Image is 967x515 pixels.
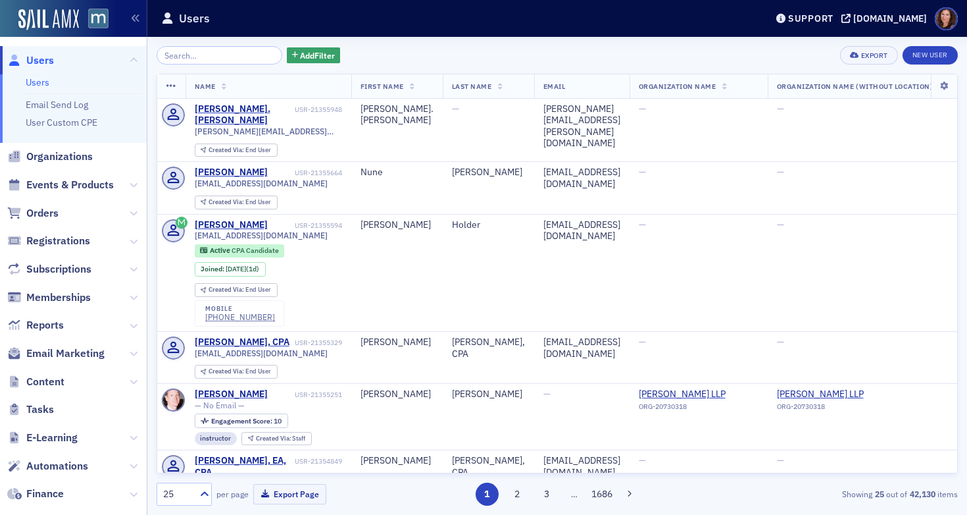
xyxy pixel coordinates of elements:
span: Subscriptions [26,262,91,277]
div: ORG-20730318 [639,402,758,416]
div: End User [209,368,271,375]
span: … [565,488,583,500]
span: [EMAIL_ADDRESS][DOMAIN_NAME] [195,230,328,240]
div: Joined: 2025-10-07 00:00:00 [195,262,266,277]
div: instructor [195,432,237,446]
label: per page [216,488,249,500]
div: [PERSON_NAME] [452,167,525,178]
span: — [639,166,646,178]
span: Name [195,82,216,91]
strong: 42,130 [907,488,937,500]
div: Staff [256,435,306,443]
span: — [452,103,459,115]
span: [EMAIL_ADDRESS][DOMAIN_NAME] [195,348,328,358]
div: [PERSON_NAME][EMAIL_ADDRESS][PERSON_NAME][DOMAIN_NAME] [543,103,620,149]
a: Organizations [7,149,93,164]
div: Active: Active: CPA Candidate [195,244,285,257]
a: Subscriptions [7,262,91,277]
span: Organizations [26,149,93,164]
div: [PERSON_NAME] [452,389,525,400]
div: [EMAIL_ADDRESS][DOMAIN_NAME] [543,337,620,360]
a: Users [7,53,54,68]
span: Engagement Score : [211,416,274,425]
div: Showing out of items [700,488,958,500]
span: Organization Name (Without Location) [777,82,933,91]
a: Registrations [7,234,90,248]
span: Created Via : [209,285,245,294]
div: [PERSON_NAME] [360,389,434,400]
a: Reports [7,318,64,333]
div: Support [788,13,833,24]
span: [PERSON_NAME][EMAIL_ADDRESS][PERSON_NAME][DOMAIN_NAME] [195,126,342,136]
div: [DOMAIN_NAME] [853,13,927,24]
a: [PERSON_NAME] LLP [639,389,758,400]
a: Events & Products [7,178,114,192]
span: Orders [26,206,59,221]
input: Search… [157,46,282,65]
div: Created Via: End User [195,283,278,297]
div: [PERSON_NAME] [360,219,434,231]
div: [EMAIL_ADDRESS][DOMAIN_NAME] [543,219,620,242]
div: USR-21354849 [295,457,342,466]
div: [PERSON_NAME].[PERSON_NAME] [360,103,434,126]
div: Holder [452,219,525,231]
span: — [777,336,784,348]
div: End User [209,286,271,294]
span: Sikich LLP [777,389,897,400]
div: USR-21355329 [291,339,342,347]
a: [PERSON_NAME], EA, CPA [195,455,293,478]
span: E-Learning [26,431,78,445]
a: [PERSON_NAME] [195,167,268,178]
span: Registrations [26,234,90,248]
div: USR-21355251 [270,391,342,399]
span: Add Filter [300,49,335,61]
div: Created Via: End User [195,196,278,209]
div: Created Via: End User [195,144,278,157]
div: [PERSON_NAME] [195,219,268,231]
img: SailAMX [18,9,79,30]
button: 2 [505,483,528,506]
a: Active CPA Candidate [200,246,278,255]
a: [PERSON_NAME].[PERSON_NAME] [195,103,293,126]
div: [PERSON_NAME] [360,455,434,467]
a: [PERSON_NAME] [195,389,268,400]
div: mobile [205,305,275,313]
span: Joined : [201,265,226,273]
h1: Users [179,11,210,26]
span: Automations [26,459,88,474]
span: Reports [26,318,64,333]
div: Created Via: End User [195,365,278,379]
div: [PERSON_NAME] [360,337,434,348]
button: AddFilter [287,47,341,64]
a: Users [26,76,49,88]
a: Automations [7,459,88,474]
button: Export [840,46,897,65]
span: Email Marketing [26,346,105,361]
span: — [777,166,784,178]
a: Orders [7,206,59,221]
button: [DOMAIN_NAME] [841,14,931,23]
span: — No Email — [195,400,245,410]
span: Active [210,246,232,255]
a: Tasks [7,402,54,417]
span: — [639,336,646,348]
span: Users [26,53,54,68]
a: Email Marketing [7,346,105,361]
span: — [639,454,646,466]
a: Content [7,375,64,389]
span: Created Via : [256,434,293,443]
div: USR-21355594 [270,221,342,230]
span: Finance [26,487,64,501]
span: [EMAIL_ADDRESS][DOMAIN_NAME] [195,178,328,188]
div: Created Via: Staff [241,432,312,446]
button: 1686 [591,483,614,506]
div: Engagement Score: 10 [195,414,288,428]
a: [PERSON_NAME], CPA [195,337,289,348]
a: Memberships [7,290,91,305]
span: — [639,103,646,115]
span: Profile [935,7,958,30]
span: Last Name [452,82,492,91]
